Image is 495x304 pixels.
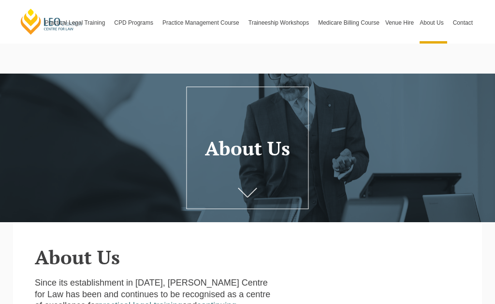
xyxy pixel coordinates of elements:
[188,137,307,159] h1: About Us
[450,2,476,44] a: Contact
[35,246,460,268] h2: About Us
[19,8,84,35] a: [PERSON_NAME] Centre for Law
[42,2,112,44] a: Practical Legal Training
[315,2,382,44] a: Medicare Billing Course
[111,2,160,44] a: CPD Programs
[417,2,450,44] a: About Us
[382,2,417,44] a: Venue Hire
[246,2,315,44] a: Traineeship Workshops
[160,2,246,44] a: Practice Management Course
